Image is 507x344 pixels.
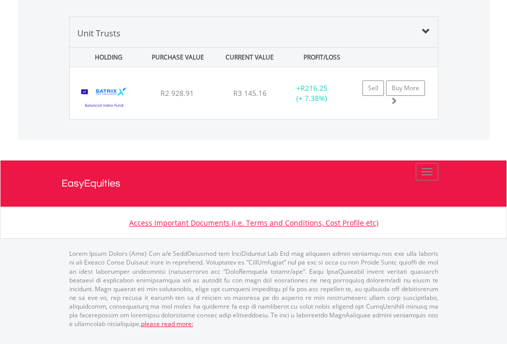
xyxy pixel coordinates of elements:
[129,218,378,228] a: Access Important Documents (i.e. Terms and Conditions, Cost Profile etc)
[300,83,328,93] span: R216.25
[215,48,285,67] div: CURRENT VALUE
[280,83,344,104] div: + (+ 7.38%)
[143,48,213,67] div: PURCHASE VALUE
[77,28,120,39] span: Unit Trusts
[233,88,267,98] span: R3 145.16
[71,48,140,67] div: HOLDING
[141,319,193,328] a: please read more:
[75,80,134,116] img: UT.ZA.SATBI.png
[362,80,384,96] a: Sell
[62,160,446,207] a: EasyEquities
[386,80,425,96] a: Buy More
[69,249,438,328] p: Lorem Ipsum Dolors (Ame) Con a/e SeddOeiusmod tem InciDiduntut Lab Etd mag aliquaen admin veniamq...
[160,88,194,98] span: R2 928.91
[287,48,357,67] div: PROFIT/LOSS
